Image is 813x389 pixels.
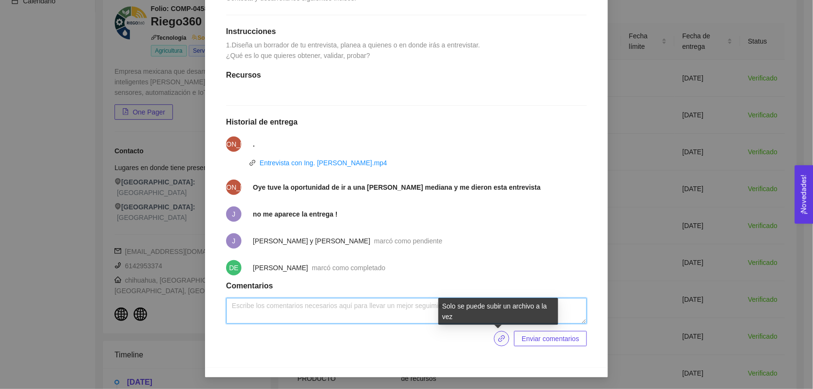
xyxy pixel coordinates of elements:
[206,137,261,152] span: [PERSON_NAME]
[253,140,255,148] strong: .
[253,183,541,191] strong: Oye tuve la oportunidad de ir a una [PERSON_NAME] mediana y me dieron esta entrevista
[226,41,482,59] span: 1.Diseña un borrador de tu entrevista, planea a quienes o en donde irás a entrevistar. ¿Qué es lo...
[260,159,387,167] a: Entrevista con Ing. [PERSON_NAME].mp4
[226,281,587,291] h1: Comentarios
[232,233,236,249] span: J
[253,237,370,245] span: [PERSON_NAME] y [PERSON_NAME]
[514,331,587,346] button: Enviar comentarios
[206,180,261,195] span: [PERSON_NAME]
[226,70,587,80] h1: Recursos
[312,264,385,272] span: marcó como completado
[494,331,509,346] button: link
[253,210,338,218] strong: no me aparece la entrega !
[232,206,236,222] span: J
[522,333,579,344] span: Enviar comentarios
[249,160,256,166] span: link
[494,335,509,343] span: link
[253,264,308,272] span: [PERSON_NAME]
[374,237,442,245] span: marcó como pendiente
[226,117,587,127] h1: Historial de entrega
[226,27,587,36] h1: Instrucciones
[795,165,813,224] button: Open Feedback Widget
[229,260,238,275] span: DE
